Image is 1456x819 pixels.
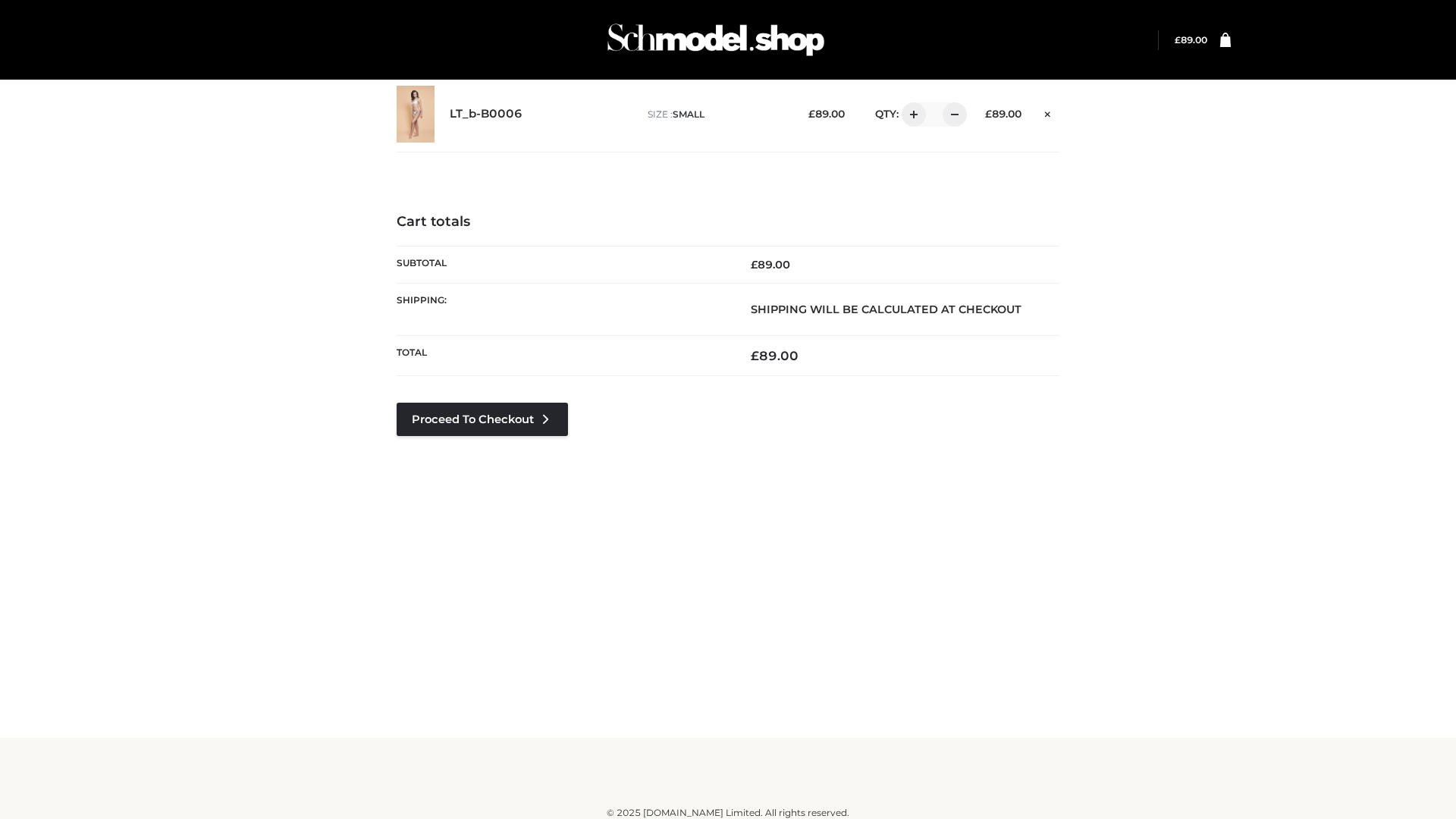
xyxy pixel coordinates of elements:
[751,258,790,271] bdi: 89.00
[397,246,728,283] th: Subtotal
[397,336,728,376] th: Total
[1175,34,1207,45] bdi: 89.00
[751,303,1021,316] strong: Shipping will be calculated at checkout
[397,214,1059,231] h4: Cart totals
[397,86,435,143] img: LT_b-B0006 - SMALL
[1175,34,1207,45] a: £89.00
[397,403,568,436] a: Proceed to Checkout
[648,108,785,121] p: size :
[673,108,704,120] span: SMALL
[397,283,728,335] th: Shipping:
[450,107,522,121] a: LT_b-B0006
[860,102,962,127] div: QTY:
[1175,34,1181,45] span: £
[751,348,759,363] span: £
[985,108,1021,120] bdi: 89.00
[751,258,758,271] span: £
[602,10,830,70] img: Schmodel Admin 964
[1037,102,1059,122] a: Remove this item
[751,348,799,363] bdi: 89.00
[985,108,992,120] span: £
[808,108,815,120] span: £
[808,108,845,120] bdi: 89.00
